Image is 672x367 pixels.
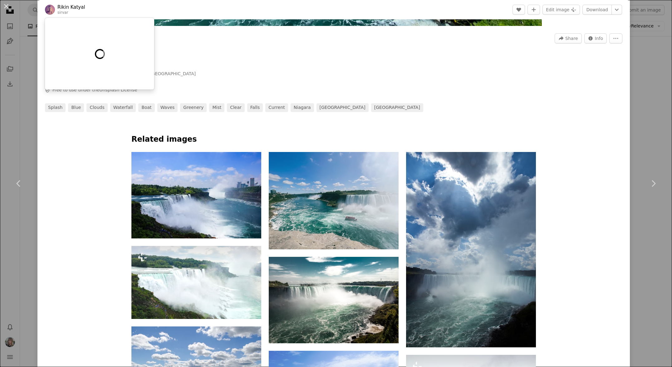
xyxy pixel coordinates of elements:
[406,247,536,252] a: waterfalls under blue and white cloudy sky during daytime
[371,103,423,112] a: [GEOGRAPHIC_DATA]
[527,5,540,15] button: Add to Collection
[57,4,85,10] a: Rikin Katyal
[269,198,399,203] a: a boat in the water
[45,103,66,112] a: splash
[406,152,536,347] img: waterfalls under blue and white cloudy sky during daytime
[131,135,536,144] h4: Related images
[247,103,263,112] a: falls
[291,103,314,112] a: niagara
[265,103,288,112] a: current
[99,87,137,92] a: Unsplash License
[227,103,245,112] a: clear
[57,10,68,15] a: sirvar
[635,154,672,213] a: Next
[582,5,612,15] a: Download
[269,297,399,303] a: water falls under blue sky during daytime
[180,103,207,112] a: greenery
[611,5,622,15] button: Choose download size
[609,33,622,43] button: More Actions
[595,34,603,43] span: Info
[316,103,369,112] a: [GEOGRAPHIC_DATA]
[86,103,107,112] a: clouds
[542,5,580,15] button: Edit image
[131,192,261,198] a: A view of a waterfall with a city in the background
[45,5,55,15] img: Go to Rikin Katyal's profile
[555,33,581,43] button: Share this image
[513,5,525,15] button: Like
[584,33,607,43] button: Stats about this image
[138,103,155,112] a: boat
[209,103,224,112] a: mist
[131,152,261,238] img: A view of a waterfall with a city in the background
[110,103,136,112] a: waterfall
[68,103,84,112] a: blue
[269,257,399,343] img: water falls under blue sky during daytime
[565,34,578,43] span: Share
[269,152,399,249] img: a boat in the water
[131,246,261,319] img: A majestic view of Niagara Falls with people enjoying it by walking along its side
[157,103,178,112] a: waves
[52,87,137,93] span: Free to use under the
[131,280,261,285] a: A majestic view of Niagara Falls with people enjoying it by walking along its side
